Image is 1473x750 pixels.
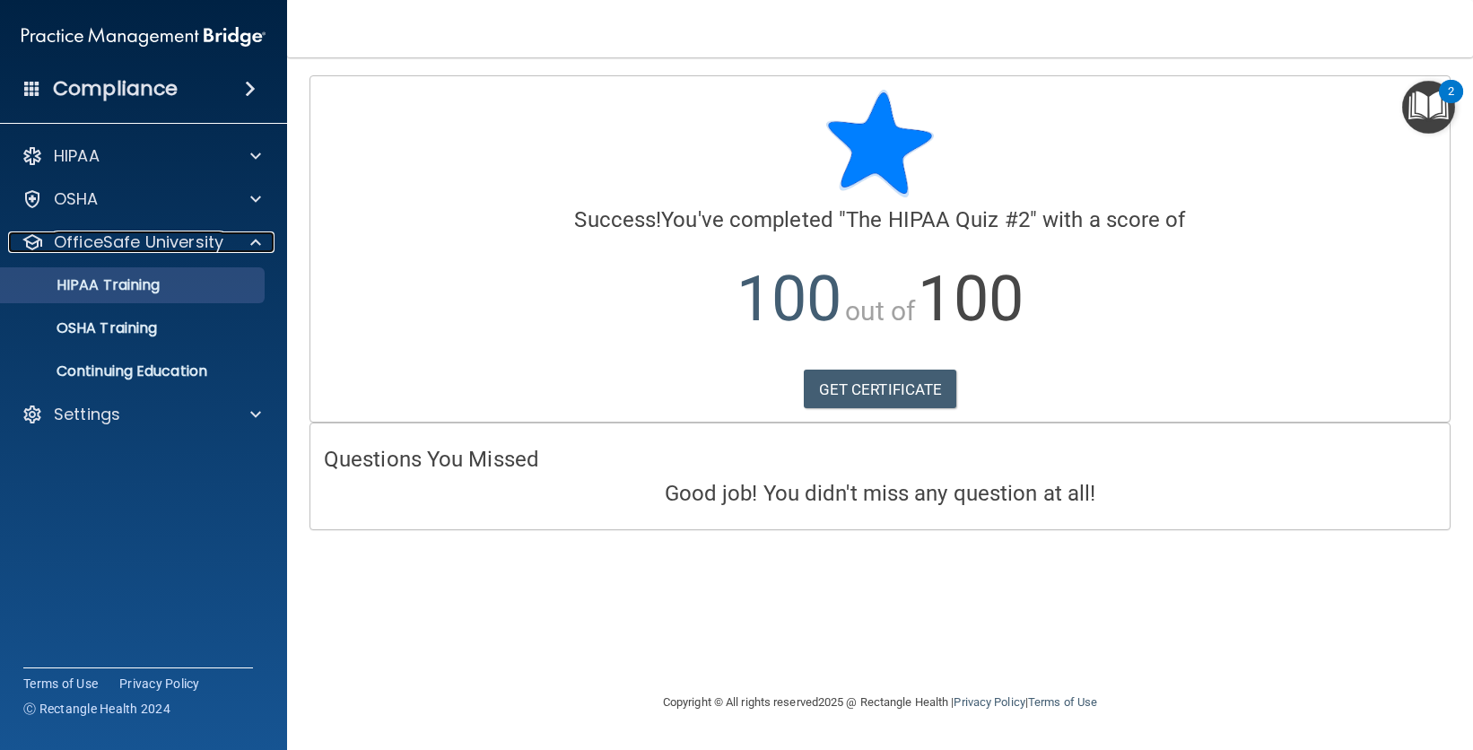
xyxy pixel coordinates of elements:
p: OfficeSafe University [54,231,223,253]
img: PMB logo [22,19,266,55]
p: OSHA Training [12,319,157,337]
a: HIPAA [22,145,261,167]
a: GET CERTIFICATE [804,370,957,409]
h4: Good job! You didn't miss any question at all! [324,482,1436,505]
a: OfficeSafe University [22,231,261,253]
span: 100 [736,262,841,336]
a: Terms of Use [23,675,98,693]
h4: Questions You Missed [324,448,1436,471]
img: blue-star-rounded.9d042014.png [826,90,934,197]
div: Copyright © All rights reserved 2025 @ Rectangle Health | | [553,674,1207,731]
a: Privacy Policy [954,695,1024,709]
span: Ⓒ Rectangle Health 2024 [23,700,170,718]
h4: Compliance [53,76,178,101]
span: The HIPAA Quiz #2 [846,207,1030,232]
div: 2 [1448,92,1454,115]
p: HIPAA Training [12,276,160,294]
p: Continuing Education [12,362,257,380]
h4: You've completed " " with a score of [324,208,1436,231]
span: Success! [574,207,661,232]
a: Settings [22,404,261,425]
p: HIPAA [54,145,100,167]
span: out of [845,295,916,327]
p: OSHA [54,188,99,210]
button: Open Resource Center, 2 new notifications [1402,81,1455,134]
a: Terms of Use [1028,695,1097,709]
a: Privacy Policy [119,675,200,693]
a: OSHA [22,188,261,210]
span: 100 [918,262,1023,336]
p: Settings [54,404,120,425]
